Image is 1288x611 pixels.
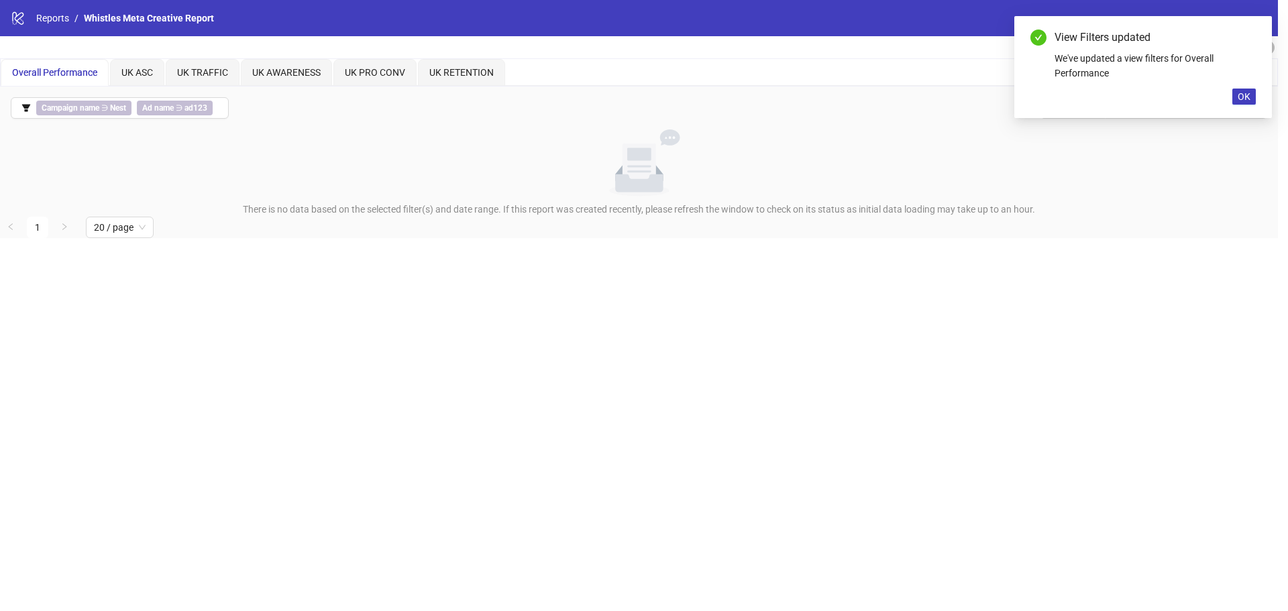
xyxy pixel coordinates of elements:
span: check-circle [1030,30,1046,46]
span: OK [1238,91,1250,102]
a: Close [1241,30,1256,44]
button: OK [1232,89,1256,105]
div: We've updated a view filters for Overall Performance [1055,51,1256,80]
div: View Filters updated [1055,30,1256,46]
